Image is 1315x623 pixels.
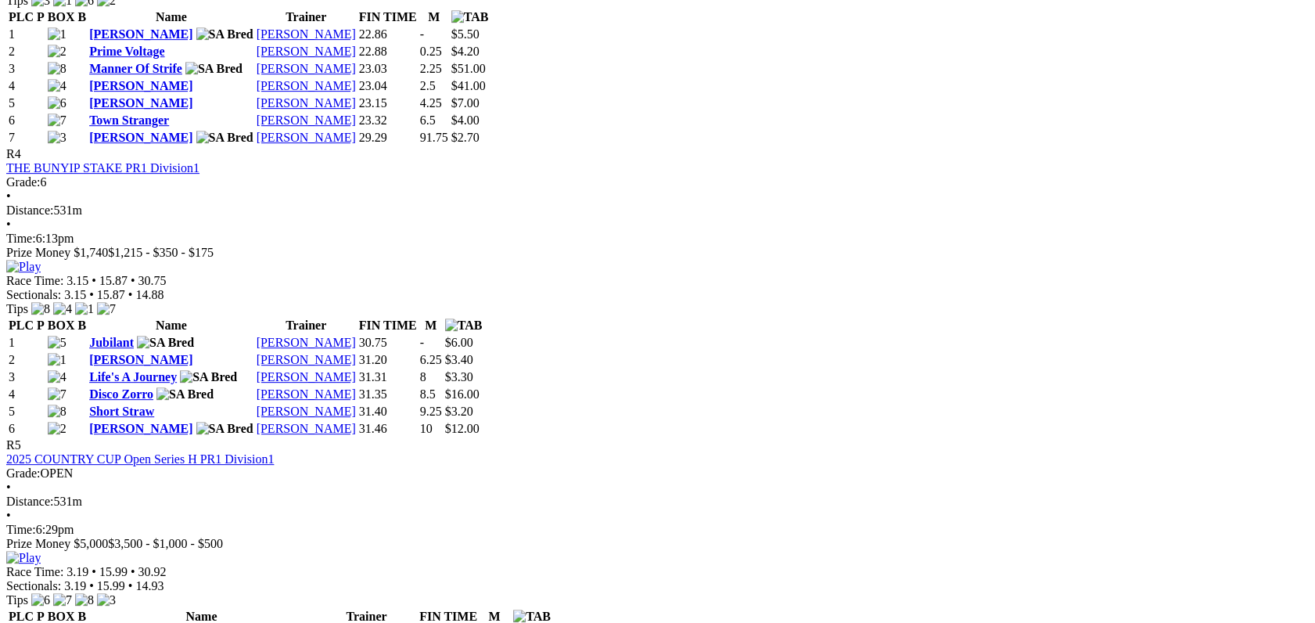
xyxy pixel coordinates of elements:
[89,405,154,418] a: Short Straw
[6,593,28,607] span: Tips
[31,593,50,607] img: 6
[257,387,356,401] a: [PERSON_NAME]
[420,62,442,75] text: 2.25
[89,387,153,401] a: Disco Zorro
[131,565,135,578] span: •
[420,113,436,127] text: 6.5
[48,79,66,93] img: 4
[6,274,63,287] span: Race Time:
[66,565,88,578] span: 3.19
[358,421,418,437] td: 31.46
[6,438,21,452] span: R5
[6,161,199,175] a: THE BUNYIP STAKE PR1 Division1
[9,319,34,332] span: PLC
[6,288,61,301] span: Sectionals:
[99,274,128,287] span: 15.87
[358,318,418,333] th: FIN TIME
[358,404,418,420] td: 31.40
[88,9,254,25] th: Name
[92,274,96,287] span: •
[89,353,192,366] a: [PERSON_NAME]
[420,131,448,144] text: 91.75
[257,27,356,41] a: [PERSON_NAME]
[257,422,356,435] a: [PERSON_NAME]
[8,369,45,385] td: 3
[66,274,88,287] span: 3.15
[6,481,11,494] span: •
[6,260,41,274] img: Play
[445,405,473,418] span: $3.20
[6,203,53,217] span: Distance:
[108,537,223,550] span: $3,500 - $1,000 - $500
[6,302,28,315] span: Tips
[420,370,426,384] text: 8
[445,422,480,435] span: $12.00
[451,79,486,92] span: $41.00
[37,10,45,23] span: P
[8,404,45,420] td: 5
[185,62,243,76] img: SA Bred
[196,131,253,145] img: SA Bred
[420,387,436,401] text: 8.5
[358,387,418,402] td: 31.35
[420,96,442,110] text: 4.25
[6,232,1309,246] div: 6:13pm
[97,593,116,607] img: 3
[48,113,66,128] img: 7
[358,78,418,94] td: 23.04
[48,353,66,367] img: 1
[6,218,11,231] span: •
[6,509,11,522] span: •
[128,288,133,301] span: •
[257,79,356,92] a: [PERSON_NAME]
[256,318,357,333] th: Trainer
[97,302,116,316] img: 7
[99,565,128,578] span: 15.99
[64,288,86,301] span: 3.15
[9,10,34,23] span: PLC
[6,203,1309,218] div: 531m
[196,27,253,41] img: SA Bred
[420,353,442,366] text: 6.25
[257,96,356,110] a: [PERSON_NAME]
[451,131,480,144] span: $2.70
[257,353,356,366] a: [PERSON_NAME]
[89,288,94,301] span: •
[6,246,1309,260] div: Prize Money $1,740
[451,113,480,127] span: $4.00
[48,319,75,332] span: BOX
[257,62,356,75] a: [PERSON_NAME]
[89,579,94,592] span: •
[53,593,72,607] img: 7
[8,352,45,368] td: 2
[48,10,75,23] span: BOX
[8,95,45,111] td: 5
[358,9,418,25] th: FIN TIME
[8,387,45,402] td: 4
[257,405,356,418] a: [PERSON_NAME]
[6,189,11,203] span: •
[48,27,66,41] img: 1
[75,593,94,607] img: 8
[196,422,253,436] img: SA Bred
[6,495,53,508] span: Distance:
[6,537,1309,551] div: Prize Money $5,000
[8,78,45,94] td: 4
[6,466,41,480] span: Grade:
[358,352,418,368] td: 31.20
[419,318,443,333] th: M
[37,319,45,332] span: P
[88,318,254,333] th: Name
[445,353,473,366] span: $3.40
[358,61,418,77] td: 23.03
[6,466,1309,481] div: OPEN
[135,288,163,301] span: 14.88
[89,370,177,384] a: Life's A Journey
[358,113,418,128] td: 23.32
[37,610,45,623] span: P
[48,387,66,402] img: 7
[89,422,192,435] a: [PERSON_NAME]
[257,131,356,144] a: [PERSON_NAME]
[419,9,449,25] th: M
[77,319,86,332] span: B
